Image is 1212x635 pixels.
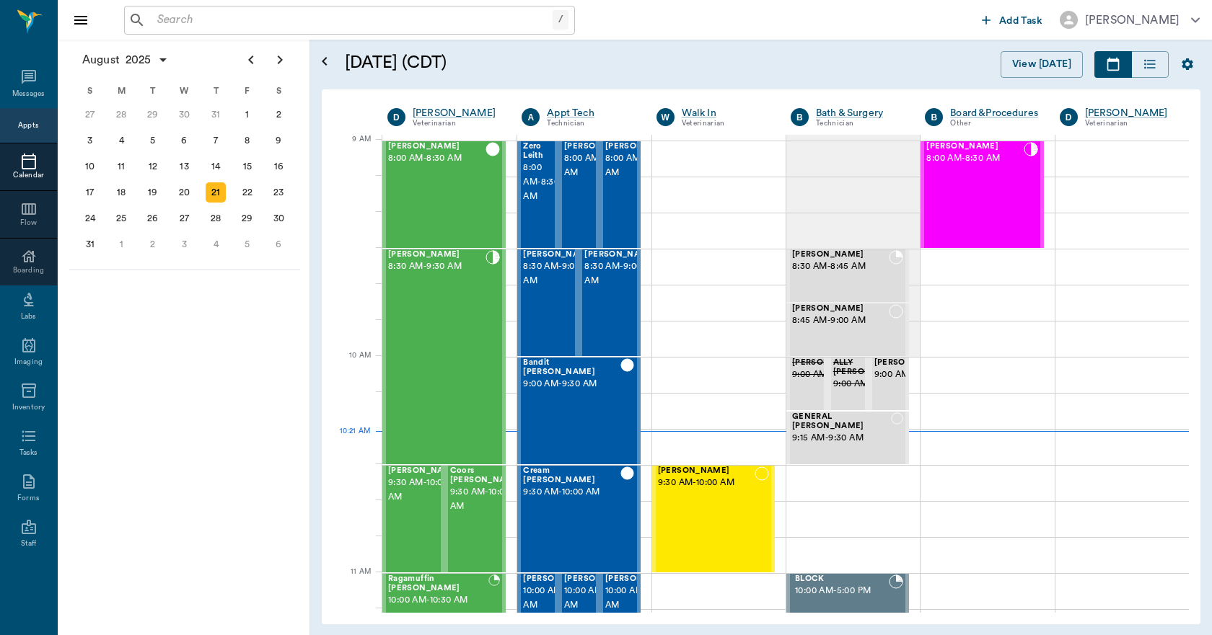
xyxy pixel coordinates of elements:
[237,208,258,228] div: Friday, August 29, 2025
[12,89,45,99] div: Messages
[792,314,889,328] span: 8:45 AM - 9:00 AM
[816,106,903,120] a: Bath & Surgery
[833,377,905,391] span: 9:00 AM - 9:15 AM
[553,10,568,30] div: /
[547,106,634,120] a: Appt Tech
[816,117,903,130] div: Technician
[79,50,123,70] span: August
[1085,117,1172,130] div: Veterinarian
[80,156,100,177] div: Sunday, August 10, 2025
[143,182,163,203] div: Tuesday, August 19, 2025
[151,10,553,30] input: Search
[564,574,636,584] span: [PERSON_NAME]
[523,161,559,204] span: 8:00 AM - 8:30 AM
[21,538,36,549] div: Staff
[143,234,163,254] div: Tuesday, September 2, 2025
[123,50,154,70] span: 2025
[792,368,864,382] span: 9:00 AM - 9:15 AM
[1085,12,1180,29] div: [PERSON_NAME]
[333,564,371,600] div: 11 AM
[605,584,677,613] span: 10:00 AM - 10:30 AM
[175,208,195,228] div: Wednesday, August 27, 2025
[206,182,226,203] div: Today, Thursday, August 21, 2025
[111,156,131,177] div: Monday, August 11, 2025
[795,584,889,598] span: 10:00 AM - 5:00 PM
[175,130,195,151] div: Wednesday, August 6, 2025
[111,130,131,151] div: Monday, August 4, 2025
[605,574,677,584] span: [PERSON_NAME]
[17,493,39,504] div: Forms
[80,182,100,203] div: Sunday, August 17, 2025
[388,151,486,166] span: 8:00 AM - 8:30 AM
[792,412,891,431] span: GENERAL [PERSON_NAME]
[523,358,620,377] span: Bandit [PERSON_NAME]
[143,208,163,228] div: Tuesday, August 26, 2025
[206,130,226,151] div: Thursday, August 7, 2025
[143,156,163,177] div: Tuesday, August 12, 2025
[268,182,289,203] div: Saturday, August 23, 2025
[74,80,106,102] div: S
[237,234,258,254] div: Friday, September 5, 2025
[658,476,755,490] span: 9:30 AM - 10:00 AM
[792,358,864,368] span: [PERSON_NAME]
[111,234,131,254] div: Monday, September 1, 2025
[605,142,677,151] span: [PERSON_NAME]
[200,80,232,102] div: T
[80,234,100,254] div: Sunday, August 31, 2025
[523,377,620,391] span: 9:00 AM - 9:30 AM
[18,120,38,131] div: Appts
[175,182,195,203] div: Wednesday, August 20, 2025
[792,259,889,274] span: 8:30 AM - 8:45 AM
[1060,108,1078,126] div: D
[237,105,258,125] div: Friday, August 1, 2025
[382,465,444,573] div: READY_TO_CHECKOUT, 9:30 AM - 10:00 AM
[792,304,889,314] span: [PERSON_NAME]
[175,105,195,125] div: Wednesday, July 30, 2025
[333,132,371,168] div: 9 AM
[206,208,226,228] div: Thursday, August 28, 2025
[382,249,506,465] div: CHECKED_IN, 8:30 AM - 9:30 AM
[345,51,718,74] h5: [DATE] (CDT)
[786,411,909,465] div: NOT_CONFIRMED, 9:15 AM - 9:30 AM
[658,466,755,476] span: [PERSON_NAME]
[874,368,947,382] span: 9:00 AM - 9:15 AM
[413,106,500,120] a: [PERSON_NAME]
[237,182,258,203] div: Friday, August 22, 2025
[66,6,95,35] button: Close drawer
[413,117,500,130] div: Veterinarian
[265,45,294,74] button: Next page
[268,105,289,125] div: Saturday, August 2, 2025
[316,34,333,89] button: Open calendar
[388,466,460,476] span: [PERSON_NAME]
[19,448,38,458] div: Tasks
[517,465,640,573] div: CHECKED_OUT, 9:30 AM - 10:00 AM
[950,117,1038,130] div: Other
[237,45,265,74] button: Previous page
[75,45,176,74] button: August2025
[388,142,486,151] span: [PERSON_NAME]
[523,466,620,485] span: Cream [PERSON_NAME]
[80,208,100,228] div: Sunday, August 24, 2025
[450,466,522,485] span: Coors [PERSON_NAME]
[21,311,36,322] div: Labs
[869,357,910,411] div: NOT_CONFIRMED, 9:00 AM - 9:15 AM
[523,584,595,613] span: 10:00 AM - 10:30 AM
[237,156,258,177] div: Friday, August 15, 2025
[523,485,620,499] span: 9:30 AM - 10:00 AM
[976,6,1048,33] button: Add Task
[388,250,486,259] span: [PERSON_NAME]
[682,117,769,130] div: Veterinarian
[584,250,656,259] span: [PERSON_NAME]
[206,156,226,177] div: Thursday, August 14, 2025
[786,303,909,357] div: NOT_CONFIRMED, 8:45 AM - 9:00 AM
[523,250,595,259] span: [PERSON_NAME]
[874,358,947,368] span: [PERSON_NAME]
[682,106,769,120] a: Walk In
[950,106,1038,120] a: Board &Procedures
[517,357,640,465] div: CHECKED_OUT, 9:00 AM - 9:30 AM
[827,357,869,411] div: CANCELED, 9:00 AM - 9:15 AM
[450,485,522,514] span: 9:30 AM - 10:00 AM
[444,465,506,573] div: READY_TO_CHECKOUT, 9:30 AM - 10:00 AM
